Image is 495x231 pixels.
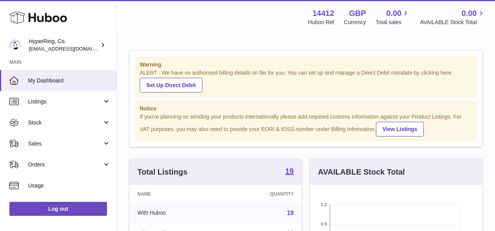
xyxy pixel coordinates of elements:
div: Huboo Ref [308,19,334,26]
strong: 19 [285,167,294,175]
span: Sales [28,140,102,147]
td: With Huboo [130,203,222,223]
span: 0.00 [462,8,477,19]
th: Name [130,185,222,203]
div: HyperRing, Co. [29,38,99,52]
span: My Dashboard [28,77,111,84]
text: 0.9 [321,222,326,226]
h3: AVAILABLE Stock Total [318,167,405,177]
div: Currency [344,19,366,26]
span: AVAILABLE Stock Total [420,19,486,26]
span: Stock [28,119,102,126]
a: 19 [285,167,294,177]
a: Set Up Direct Debit [140,78,202,93]
span: Total sales [376,19,410,26]
a: Log out [9,202,107,216]
span: Orders [28,161,102,168]
img: internalAdmin-14412@internal.huboo.com [9,39,21,51]
span: 0.00 [386,8,402,19]
a: 0.00 Total sales [376,8,410,26]
text: 1.2 [321,202,326,207]
a: View Listings [376,122,424,136]
a: 0.00 AVAILABLE Stock Total [420,8,486,26]
div: If you're planning on sending your products internationally please add required customs informati... [140,113,472,136]
strong: GBP [349,8,366,19]
th: Quantity [222,185,302,203]
span: Usage [28,182,111,189]
span: Listings [28,98,102,105]
strong: 14412 [312,8,334,19]
div: ALERT : We have no authorised billing details on file for you. You can set up and manage a Direct... [140,69,472,93]
span: [EMAIL_ADDRESS][DOMAIN_NAME] [29,45,114,52]
strong: Notice [140,105,472,112]
strong: Warning [140,61,472,68]
a: 19 [287,210,294,216]
h3: Total Listings [137,167,188,177]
